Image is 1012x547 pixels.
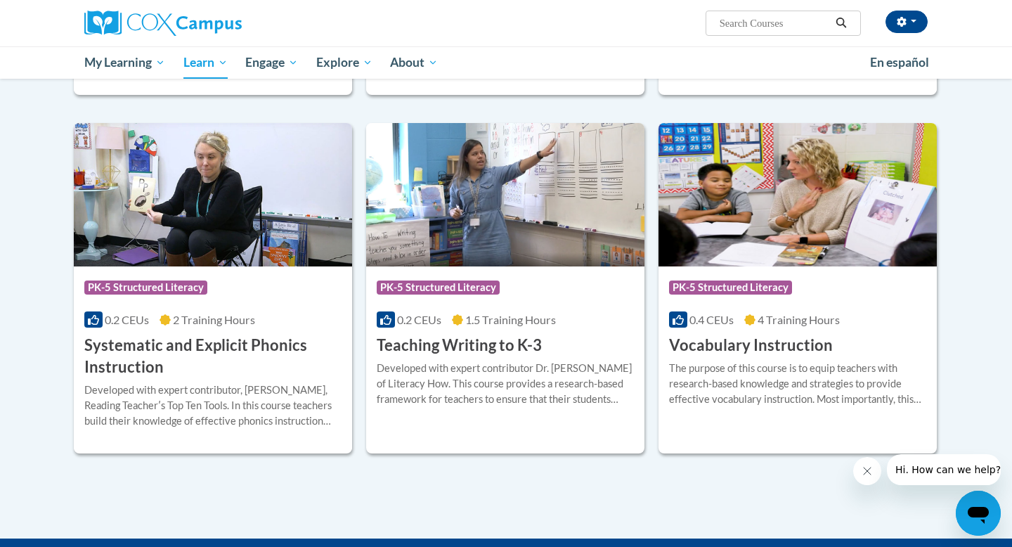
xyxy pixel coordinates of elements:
[366,123,644,266] img: Course Logo
[390,54,438,71] span: About
[465,313,556,326] span: 1.5 Training Hours
[758,313,840,326] span: 4 Training Hours
[689,313,734,326] span: 0.4 CEUs
[84,11,351,36] a: Cox Campus
[63,46,949,79] div: Main menu
[84,382,342,429] div: Developed with expert contributor, [PERSON_NAME], Reading Teacherʹs Top Ten Tools. In this course...
[659,123,937,266] img: Course Logo
[669,361,926,407] div: The purpose of this course is to equip teachers with research-based knowledge and strategies to p...
[84,335,342,378] h3: Systematic and Explicit Phonics Instruction
[870,55,929,70] span: En español
[74,123,352,266] img: Course Logo
[236,46,307,79] a: Engage
[853,457,881,485] iframe: Close message
[316,54,372,71] span: Explore
[885,11,928,33] button: Account Settings
[84,11,242,36] img: Cox Campus
[377,361,634,407] div: Developed with expert contributor Dr. [PERSON_NAME] of Literacy How. This course provides a resea...
[173,313,255,326] span: 2 Training Hours
[84,281,207,295] span: PK-5 Structured Literacy
[105,313,149,326] span: 0.2 CEUs
[669,281,792,295] span: PK-5 Structured Literacy
[74,123,352,453] a: Course LogoPK-5 Structured Literacy0.2 CEUs2 Training Hours Systematic and Explicit Phonics Instr...
[887,454,1001,485] iframe: Message from company
[84,54,165,71] span: My Learning
[307,46,382,79] a: Explore
[183,54,228,71] span: Learn
[669,335,833,356] h3: Vocabulary Instruction
[245,54,298,71] span: Engage
[377,281,500,295] span: PK-5 Structured Literacy
[397,313,441,326] span: 0.2 CEUs
[956,491,1001,536] iframe: Button to launch messaging window
[718,15,831,32] input: Search Courses
[382,46,448,79] a: About
[861,48,938,77] a: En español
[831,15,852,32] button: Search
[174,46,237,79] a: Learn
[75,46,174,79] a: My Learning
[377,335,542,356] h3: Teaching Writing to K-3
[659,123,937,453] a: Course LogoPK-5 Structured Literacy0.4 CEUs4 Training Hours Vocabulary InstructionThe purpose of ...
[366,123,644,453] a: Course LogoPK-5 Structured Literacy0.2 CEUs1.5 Training Hours Teaching Writing to K-3Developed wi...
